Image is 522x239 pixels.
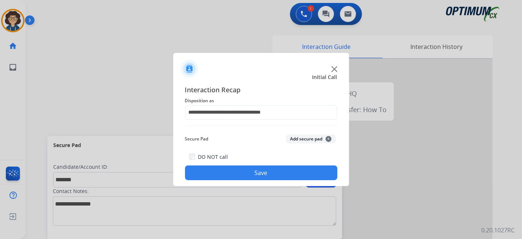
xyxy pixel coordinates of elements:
span: Interaction Recap [185,85,337,96]
label: DO NOT call [198,153,228,161]
button: Add secure pad+ [286,135,336,143]
img: contactIcon [181,60,198,78]
span: Initial Call [312,74,337,81]
button: Save [185,165,337,180]
span: Disposition as [185,96,337,105]
span: Secure Pad [185,135,209,143]
span: + [326,136,331,142]
p: 0.20.1027RC [481,226,515,235]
